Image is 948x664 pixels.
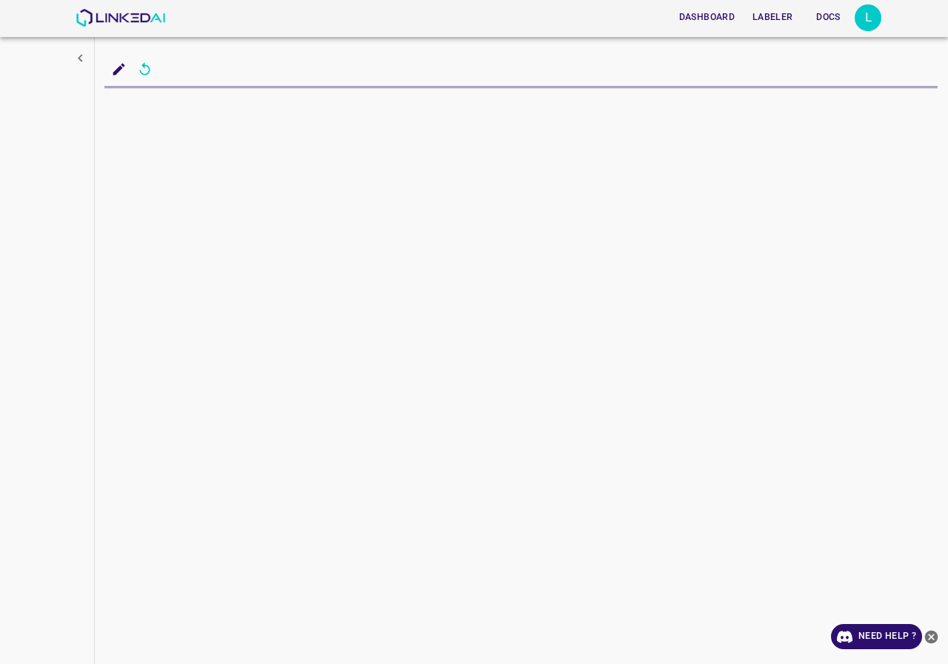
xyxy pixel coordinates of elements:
button: close-help [922,624,941,649]
a: Need Help ? [831,624,922,649]
a: Docs [801,2,855,33]
a: Labeler [744,2,801,33]
button: Docs [804,5,852,30]
button: add to shopping cart [105,56,133,83]
img: LinkedAI [76,9,165,27]
button: Labeler [747,5,798,30]
a: Dashboard [670,2,744,33]
button: Open settings [855,4,881,31]
div: L [855,4,881,31]
button: show more [67,44,94,72]
button: Dashboard [673,5,741,30]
